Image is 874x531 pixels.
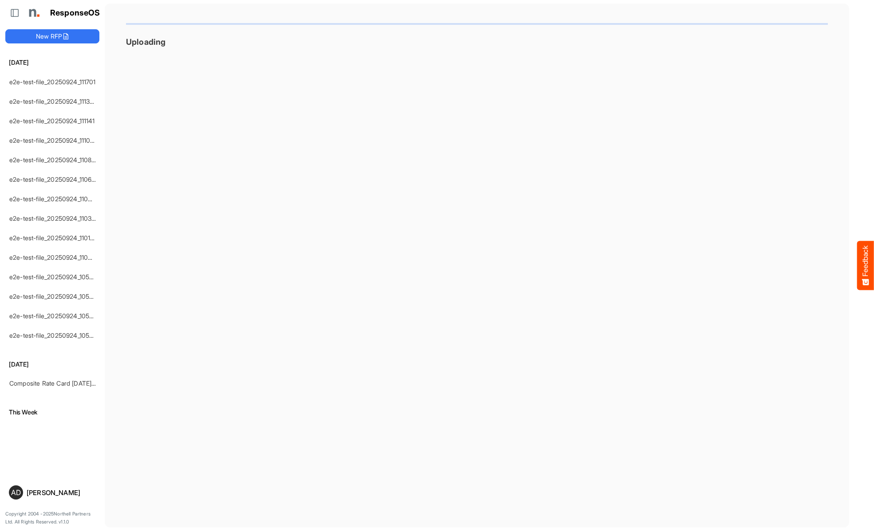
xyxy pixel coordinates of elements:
[9,195,99,203] a: e2e-test-file_20250924_110422
[857,241,874,290] button: Feedback
[24,4,42,22] img: Northell
[126,37,828,47] h3: Uploading
[5,359,99,369] h6: [DATE]
[9,176,99,183] a: e2e-test-file_20250924_110646
[9,379,114,387] a: Composite Rate Card [DATE]_smaller
[5,510,99,526] p: Copyright 2004 - 2025 Northell Partners Ltd. All Rights Reserved. v 1.1.0
[9,98,97,105] a: e2e-test-file_20250924_111359
[9,137,98,144] a: e2e-test-file_20250924_111033
[9,78,96,86] a: e2e-test-file_20250924_111701
[9,254,99,261] a: e2e-test-file_20250924_110035
[5,407,99,417] h6: This Week
[5,29,99,43] button: New RFP
[9,293,100,300] a: e2e-test-file_20250924_105529
[9,312,99,320] a: e2e-test-file_20250924_105318
[27,489,96,496] div: [PERSON_NAME]
[50,8,100,18] h1: ResponseOS
[9,234,98,242] a: e2e-test-file_20250924_110146
[9,215,99,222] a: e2e-test-file_20250924_110305
[9,156,99,164] a: e2e-test-file_20250924_110803
[9,332,100,339] a: e2e-test-file_20250924_105226
[9,117,95,125] a: e2e-test-file_20250924_111141
[11,489,21,496] span: AD
[5,58,99,67] h6: [DATE]
[9,273,99,281] a: e2e-test-file_20250924_105914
